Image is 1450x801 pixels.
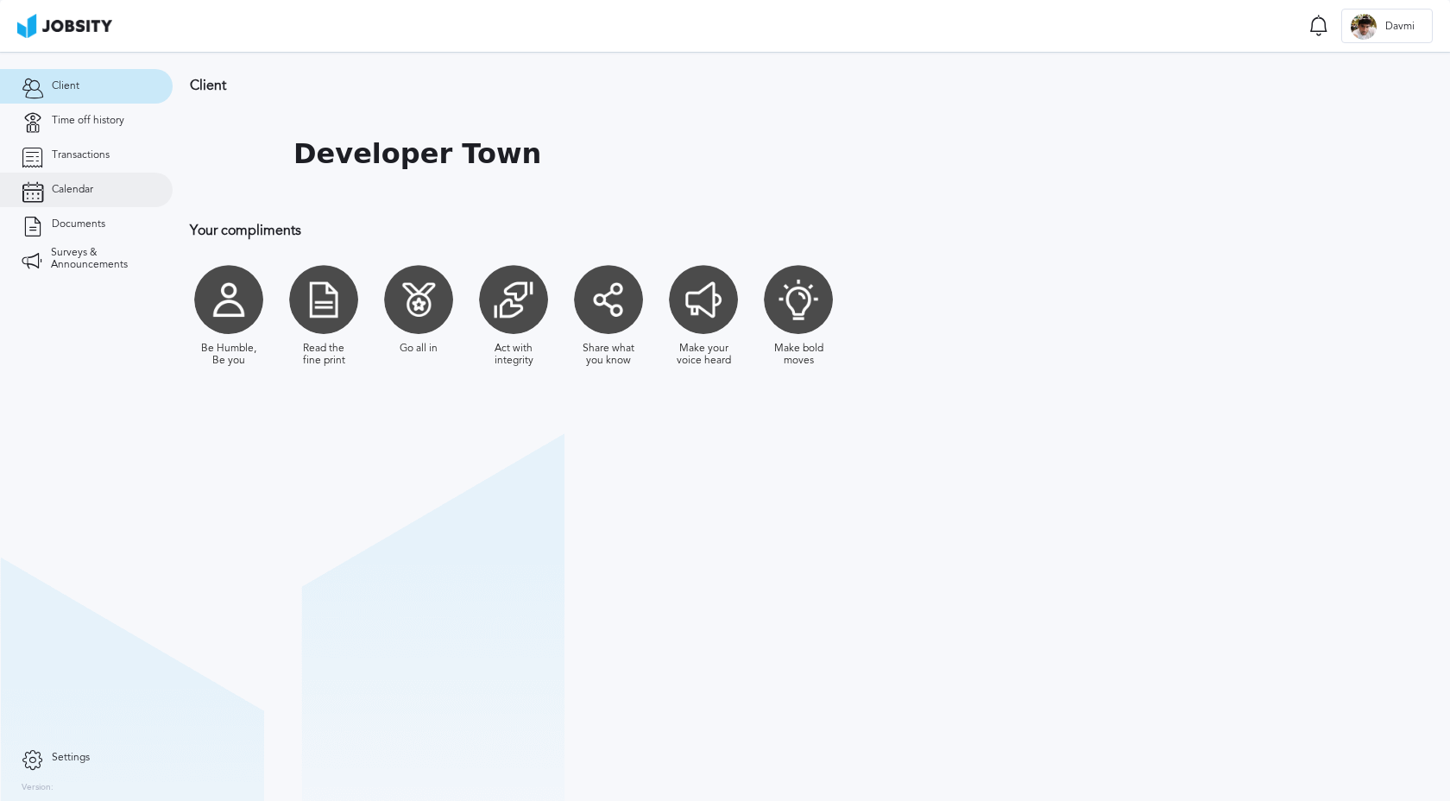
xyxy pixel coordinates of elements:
[483,343,544,367] div: Act with integrity
[52,80,79,92] span: Client
[17,14,112,38] img: ab4bad089aa723f57921c736e9817d99.png
[22,783,54,793] label: Version:
[578,343,639,367] div: Share what you know
[1351,14,1377,40] div: D
[1377,21,1423,33] span: Davmi
[190,223,1126,238] h3: Your compliments
[52,752,90,764] span: Settings
[52,184,93,196] span: Calendar
[52,218,105,230] span: Documents
[1341,9,1433,43] button: DDavmi
[199,343,259,367] div: Be Humble, Be you
[52,115,124,127] span: Time off history
[673,343,734,367] div: Make your voice heard
[293,138,541,170] h1: Developer Town
[51,247,151,271] span: Surveys & Announcements
[293,343,354,367] div: Read the fine print
[400,343,438,355] div: Go all in
[52,149,110,161] span: Transactions
[768,343,829,367] div: Make bold moves
[190,78,1126,93] h3: Client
